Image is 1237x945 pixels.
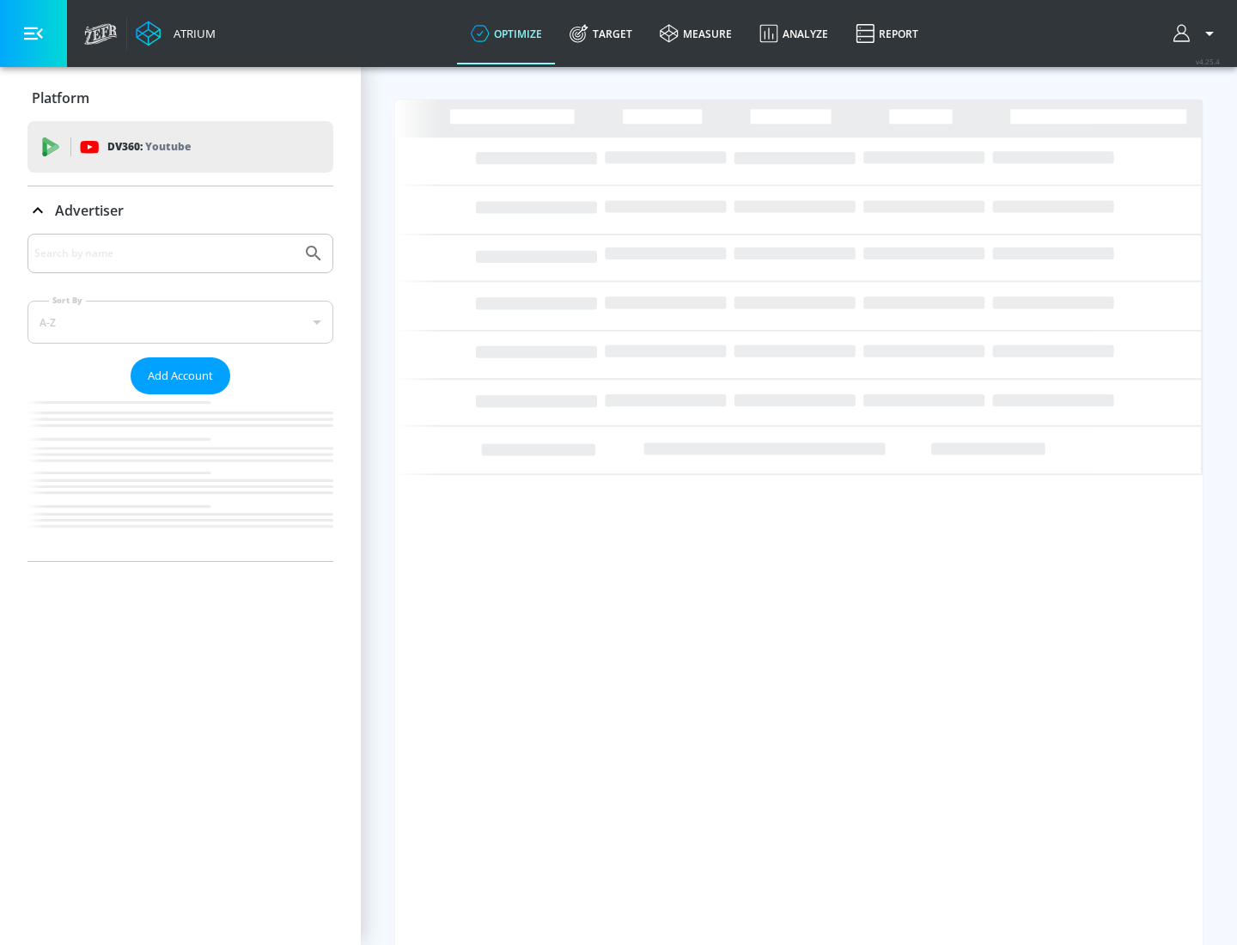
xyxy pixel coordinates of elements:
a: Target [556,3,646,64]
div: DV360: Youtube [27,121,333,173]
label: Sort By [49,295,86,306]
div: Atrium [167,26,216,41]
p: DV360: [107,137,191,156]
div: Platform [27,74,333,122]
input: Search by name [34,242,295,265]
a: optimize [457,3,556,64]
a: Report [842,3,932,64]
a: Analyze [746,3,842,64]
span: v 4.25.4 [1196,57,1220,66]
p: Youtube [145,137,191,155]
button: Add Account [131,357,230,394]
a: measure [646,3,746,64]
div: A-Z [27,301,333,344]
div: Advertiser [27,234,333,561]
a: Atrium [136,21,216,46]
span: Add Account [148,366,213,386]
div: Advertiser [27,186,333,235]
p: Platform [32,88,89,107]
p: Advertiser [55,201,124,220]
nav: list of Advertiser [27,394,333,561]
